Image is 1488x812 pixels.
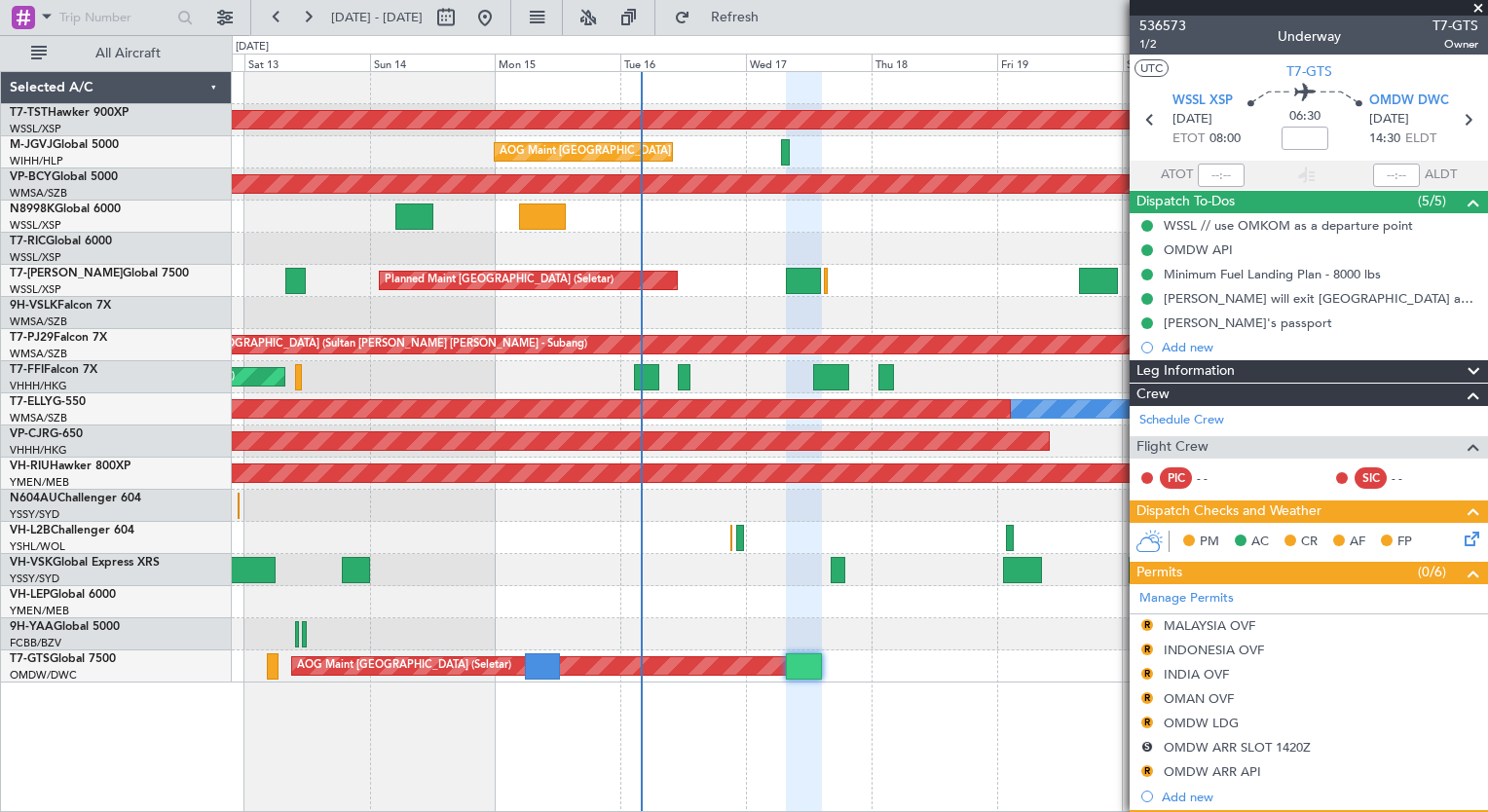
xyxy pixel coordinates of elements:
[1286,61,1332,82] span: T7-GTS
[10,428,83,440] a: VP-CJRG-650
[1369,129,1400,149] span: 14:30
[10,300,111,312] a: 9H-VSLKFalcon 7X
[1123,54,1248,71] div: Sat 20
[10,122,61,136] a: WSSL/XSP
[10,636,61,650] a: FCBB/BZV
[59,3,171,32] input: Trip Number
[1164,241,1233,258] div: OMDW API
[10,139,53,151] span: M-JGVJ
[1136,191,1235,213] span: Dispatch To-Dos
[10,268,123,279] span: T7-[PERSON_NAME]
[10,525,134,536] a: VH-L2BChallenger 604
[1369,92,1449,111] span: OMDW DWC
[10,621,120,633] a: 9H-YAAGlobal 5000
[10,428,50,440] span: VP-CJR
[1278,26,1341,47] div: Underway
[10,525,51,536] span: VH-L2B
[10,314,67,329] a: WMSA/SZB
[1136,384,1170,406] span: Crew
[1164,617,1255,634] div: MALAYSIA OVF
[1136,360,1235,383] span: Leg Information
[1162,789,1478,805] div: Add new
[1172,129,1205,149] span: ETOT
[1164,314,1332,331] div: [PERSON_NAME]'s passport
[10,107,129,119] a: T7-TSTHawker 900XP
[10,203,121,215] a: N8998KGlobal 6000
[500,137,727,166] div: AOG Maint [GEOGRAPHIC_DATA] (Halim Intl)
[1136,500,1321,523] span: Dispatch Checks and Weather
[10,364,97,376] a: T7-FFIFalcon 7X
[1172,92,1233,111] span: WSSL XSP
[133,330,587,359] div: Planned Maint [GEOGRAPHIC_DATA] (Sultan [PERSON_NAME] [PERSON_NAME] - Subang)
[1425,166,1457,185] span: ALDT
[1136,436,1209,459] span: Flight Crew
[10,396,86,408] a: T7-ELLYG-550
[1141,619,1153,631] button: R
[1369,110,1409,129] span: [DATE]
[10,379,67,393] a: VHHH/HKG
[495,54,620,71] div: Mon 15
[1141,692,1153,704] button: R
[10,171,52,183] span: VP-BCY
[10,653,50,665] span: T7-GTS
[21,38,211,69] button: All Aircraft
[10,139,119,151] a: M-JGVJGlobal 5000
[236,39,269,55] div: [DATE]
[10,347,67,361] a: WMSA/SZB
[10,154,63,168] a: WIHH/HLP
[51,47,205,60] span: All Aircraft
[10,572,59,586] a: YSSY/SYD
[10,539,65,554] a: YSHL/WOL
[1141,765,1153,777] button: R
[1164,739,1311,756] div: OMDW ARR SLOT 1420Z
[1160,467,1192,489] div: PIC
[1209,129,1241,149] span: 08:00
[10,461,130,472] a: VH-RIUHawker 800XP
[1392,469,1435,487] div: - -
[10,332,54,344] span: T7-PJ29
[10,493,57,504] span: N604AU
[1418,562,1446,582] span: (0/6)
[1355,467,1387,489] div: SIC
[10,282,61,297] a: WSSL/XSP
[10,203,55,215] span: N8998K
[297,651,511,681] div: AOG Maint [GEOGRAPHIC_DATA] (Seletar)
[10,332,107,344] a: T7-PJ29Falcon 7X
[1139,411,1224,430] a: Schedule Crew
[10,557,160,569] a: VH-VSKGlobal Express XRS
[10,218,61,233] a: WSSL/XSP
[694,11,776,24] span: Refresh
[10,300,57,312] span: 9H-VSLK
[665,2,782,33] button: Refresh
[746,54,872,71] div: Wed 17
[10,589,50,601] span: VH-LEP
[385,266,614,295] div: Planned Maint [GEOGRAPHIC_DATA] (Seletar)
[10,250,61,265] a: WSSL/XSP
[1164,690,1234,707] div: OMAN OVF
[1141,741,1153,753] button: S
[1172,110,1212,129] span: [DATE]
[10,236,46,247] span: T7-RIC
[1164,217,1413,234] div: WSSL // use OMKOM as a departure point
[1397,533,1412,552] span: FP
[10,268,189,279] a: T7-[PERSON_NAME]Global 7500
[1418,191,1446,211] span: (5/5)
[1141,668,1153,680] button: R
[1161,166,1193,185] span: ATOT
[1141,644,1153,655] button: R
[1164,266,1381,282] div: Minimum Fuel Landing Plan - 8000 lbs
[10,107,48,119] span: T7-TST
[331,9,423,26] span: [DATE] - [DATE]
[10,557,53,569] span: VH-VSK
[1432,36,1478,53] span: Owner
[1164,290,1478,307] div: [PERSON_NAME] will exit [GEOGRAPHIC_DATA] as crew and enter [GEOGRAPHIC_DATA] as Pax.
[1164,642,1264,658] div: INDONESIA OVF
[10,604,69,618] a: YMEN/MEB
[1164,666,1229,683] div: INDIA OVF
[1197,469,1241,487] div: - -
[1198,164,1245,187] input: --:--
[1164,763,1261,780] div: OMDW ARR API
[10,653,116,665] a: T7-GTSGlobal 7500
[1139,16,1186,36] span: 536573
[1200,533,1219,552] span: PM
